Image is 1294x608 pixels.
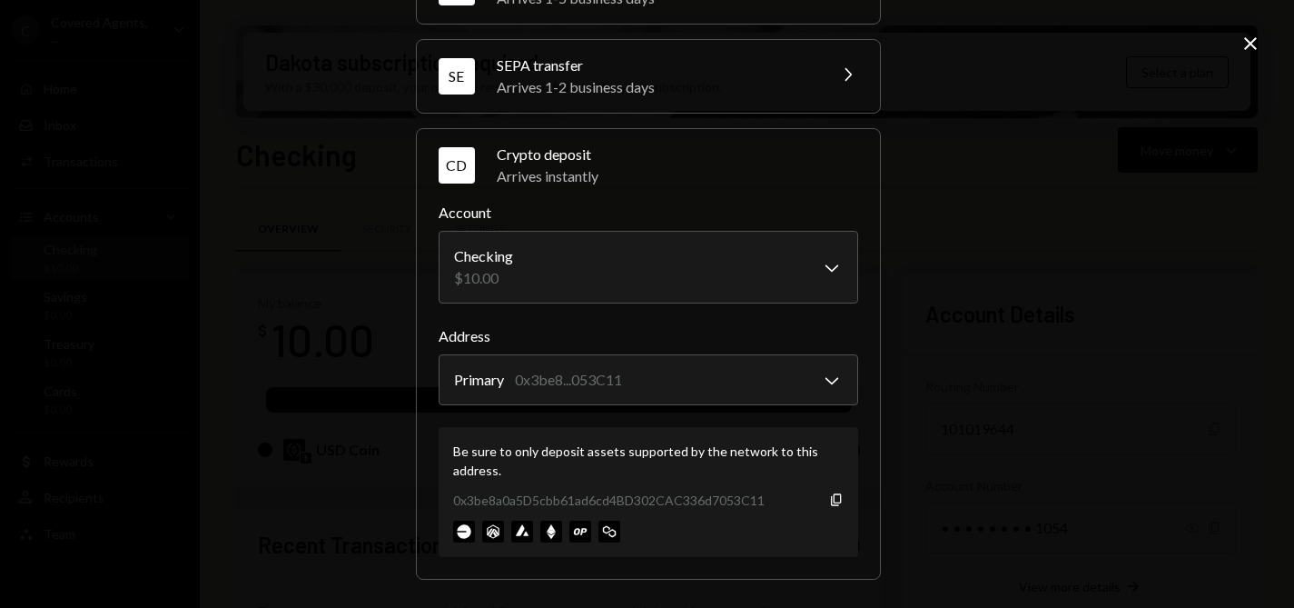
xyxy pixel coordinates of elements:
img: optimism-mainnet [569,521,591,543]
div: Crypto deposit [497,144,858,165]
button: CDCrypto depositArrives instantly [417,129,880,202]
div: SEPA transfer [497,55,815,76]
div: SE [439,58,475,95]
div: Arrives instantly [497,165,858,187]
div: 0x3be8a0a5D5cbb61ad6cd4BD302CAC336d7053C11 [453,491,765,510]
label: Account [439,202,858,224]
div: CD [439,147,475,184]
label: Address [439,325,858,347]
button: Account [439,231,858,304]
div: 0x3be8...053C11 [515,369,622,391]
button: SESEPA transferArrives 1-2 business days [417,40,880,113]
button: Address [439,354,858,405]
img: arbitrum-mainnet [482,521,504,543]
div: CDCrypto depositArrives instantly [439,202,858,557]
img: base-mainnet [453,521,475,543]
img: avalanche-mainnet [511,521,533,543]
div: Be sure to only deposit assets supported by the network to this address. [453,442,844,480]
img: ethereum-mainnet [540,521,562,543]
img: polygon-mainnet [598,521,620,543]
div: Arrives 1-2 business days [497,76,815,98]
